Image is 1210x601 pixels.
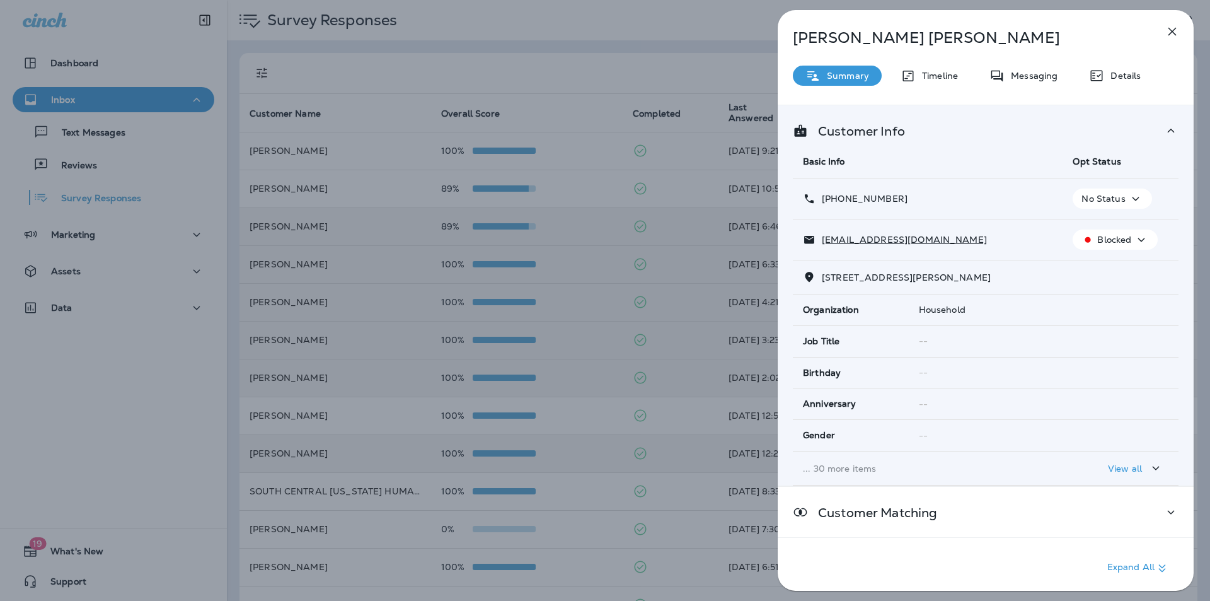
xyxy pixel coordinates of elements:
[1081,194,1125,204] p: No Status
[803,336,839,347] span: Job Title
[1104,71,1141,81] p: Details
[1103,457,1168,480] button: View all
[803,464,1052,474] p: ... 30 more items
[1073,230,1158,250] button: Blocked
[1073,189,1151,209] button: No Status
[793,29,1137,47] p: [PERSON_NAME] [PERSON_NAME]
[803,368,841,378] span: Birthday
[919,399,928,410] span: --
[919,430,928,441] span: --
[803,430,835,441] span: Gender
[808,126,905,136] p: Customer Info
[815,235,987,245] p: [EMAIL_ADDRESS][DOMAIN_NAME]
[815,194,907,204] p: [PHONE_NUMBER]
[1102,557,1175,580] button: Expand All
[916,71,958,81] p: Timeline
[1097,235,1131,245] p: Blocked
[919,304,965,315] span: Household
[1073,156,1121,167] span: Opt Status
[803,305,859,315] span: Organization
[803,399,856,409] span: Anniversary
[808,508,937,518] p: Customer Matching
[919,336,928,347] span: --
[1108,464,1142,474] p: View all
[1005,71,1057,81] p: Messaging
[803,156,844,167] span: Basic Info
[822,272,991,283] span: [STREET_ADDRESS][PERSON_NAME]
[1107,561,1170,576] p: Expand All
[919,367,928,378] span: --
[821,71,869,81] p: Summary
